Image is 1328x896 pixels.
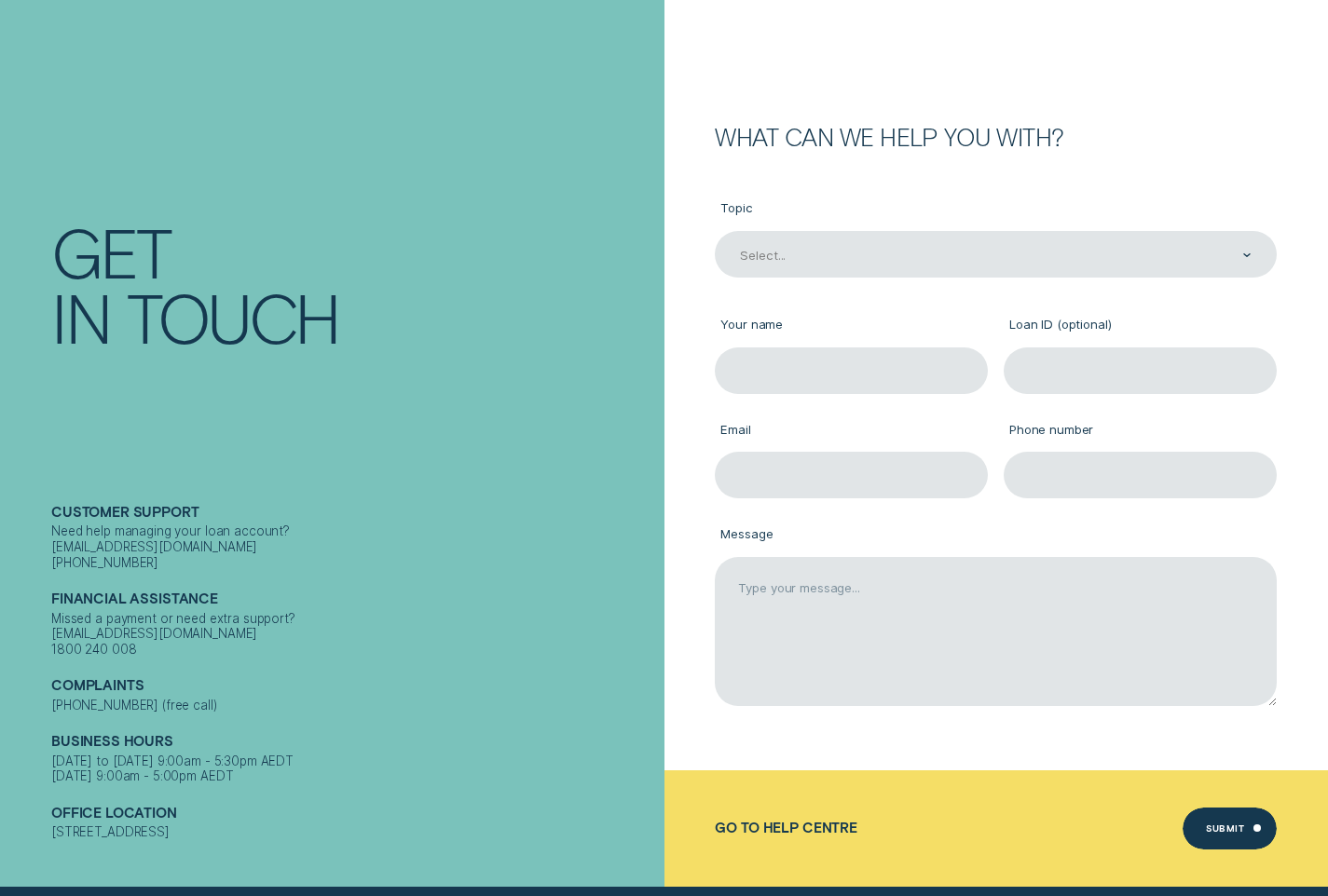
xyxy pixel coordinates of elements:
h2: What can we help you with? [715,125,1277,148]
div: Touch [127,283,339,348]
div: Missed a payment or need extra support? [EMAIL_ADDRESS][DOMAIN_NAME] 1800 240 008 [51,610,656,657]
h1: Get In Touch [51,218,656,348]
div: [DATE] to [DATE] 9:00am - 5:30pm AEDT [DATE] 9:00am - 5:00pm AEDT [51,753,656,783]
label: Your name [715,305,988,347]
div: Get [51,218,171,283]
label: Phone number [1004,409,1277,452]
label: Message [715,514,1277,557]
div: Need help managing your loan account? [EMAIL_ADDRESS][DOMAIN_NAME] [PHONE_NUMBER] [51,523,656,570]
h2: Office Location [51,804,656,824]
button: Submit [1183,808,1277,849]
label: Topic [715,188,1277,231]
div: [STREET_ADDRESS] [51,824,656,840]
h2: Complaints [51,677,656,698]
h2: Business Hours [51,733,656,753]
div: In [51,283,110,348]
label: Email [715,409,988,452]
h2: Customer support [51,503,656,523]
div: [PHONE_NUMBER] (free call) [51,697,656,713]
label: Loan ID (optional) [1004,305,1277,347]
h2: Financial assistance [51,591,656,611]
div: Select... [740,248,786,264]
a: Go to Help Centre [715,820,856,835]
